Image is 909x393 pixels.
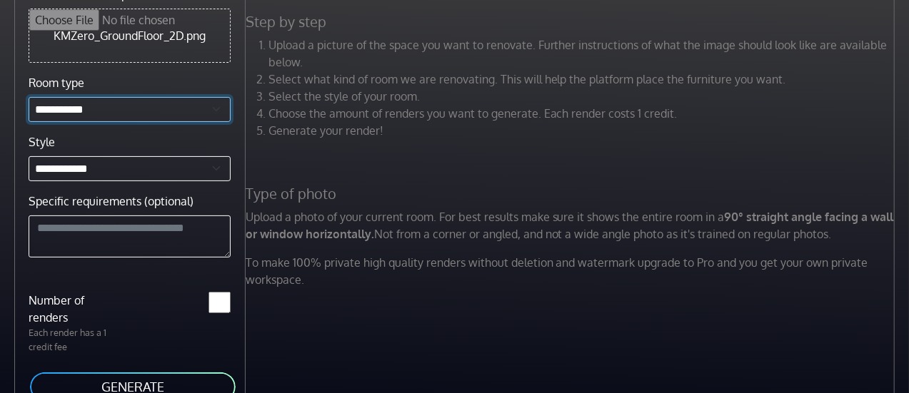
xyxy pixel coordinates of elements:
[268,36,898,71] li: Upload a picture of the space you want to renovate. Further instructions of what the image should...
[237,185,907,203] h5: Type of photo
[20,292,129,326] label: Number of renders
[29,193,194,210] label: Specific requirements (optional)
[268,71,898,88] li: Select what kind of room we are renovating. This will help the platform place the furniture you w...
[268,122,898,139] li: Generate your render!
[29,133,55,150] label: Style
[237,13,907,31] h5: Step by step
[268,105,898,122] li: Choose the amount of renders you want to generate. Each render costs 1 credit.
[268,88,898,105] li: Select the style of your room.
[237,208,907,243] p: Upload a photo of your current room. For best results make sure it shows the entire room in a Not...
[29,74,84,91] label: Room type
[237,254,907,288] p: To make 100% private high quality renders without deletion and watermark upgrade to Pro and you g...
[20,326,129,353] p: Each render has a 1 credit fee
